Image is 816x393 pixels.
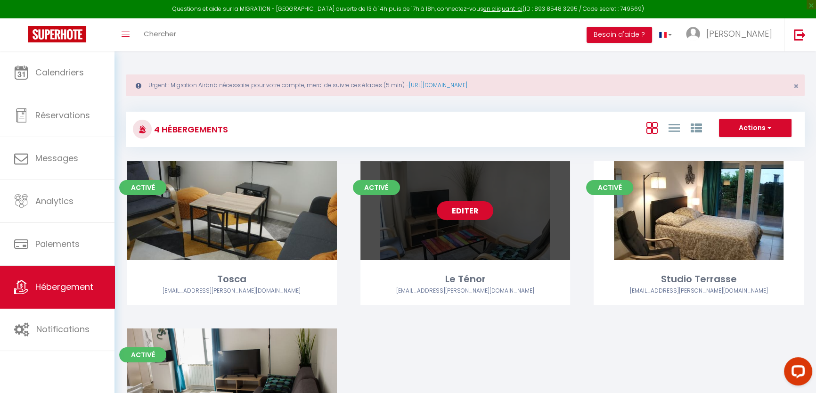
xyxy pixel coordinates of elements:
a: Vue en Box [646,120,657,135]
a: Vue par Groupe [690,120,702,135]
span: Analytics [35,195,73,207]
a: en cliquant ici [483,5,522,13]
span: [PERSON_NAME] [706,28,772,40]
a: Editer [670,201,727,220]
a: [URL][DOMAIN_NAME] [409,81,467,89]
div: Studio Terrasse [594,272,804,287]
a: ... [PERSON_NAME] [679,18,784,51]
a: Editer [437,201,493,220]
span: × [793,80,799,92]
span: Activé [119,347,166,362]
img: ... [686,27,700,41]
a: Editer [204,368,260,387]
div: Le Ténor [360,272,571,287]
span: Calendriers [35,66,84,78]
span: Activé [586,180,633,195]
div: Tosca [127,272,337,287]
span: Activé [119,180,166,195]
span: Hébergement [35,281,93,293]
button: Actions [719,119,792,138]
span: Chercher [144,29,176,39]
span: Réservations [35,109,90,121]
div: Urgent : Migration Airbnb nécessaire pour votre compte, merci de suivre ces étapes (5 min) - [126,74,805,96]
img: logout [794,29,806,41]
h3: 4 Hébergements [152,119,228,140]
div: Airbnb [360,287,571,295]
div: Airbnb [127,287,337,295]
div: Airbnb [594,287,804,295]
span: Activé [353,180,400,195]
button: Close [793,82,799,90]
iframe: LiveChat chat widget [776,353,816,393]
a: Editer [204,201,260,220]
span: Notifications [36,323,90,335]
a: Vue en Liste [668,120,679,135]
span: Paiements [35,238,80,250]
button: Besoin d'aide ? [587,27,652,43]
a: Chercher [137,18,183,51]
img: Super Booking [28,26,86,42]
span: Messages [35,152,78,164]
